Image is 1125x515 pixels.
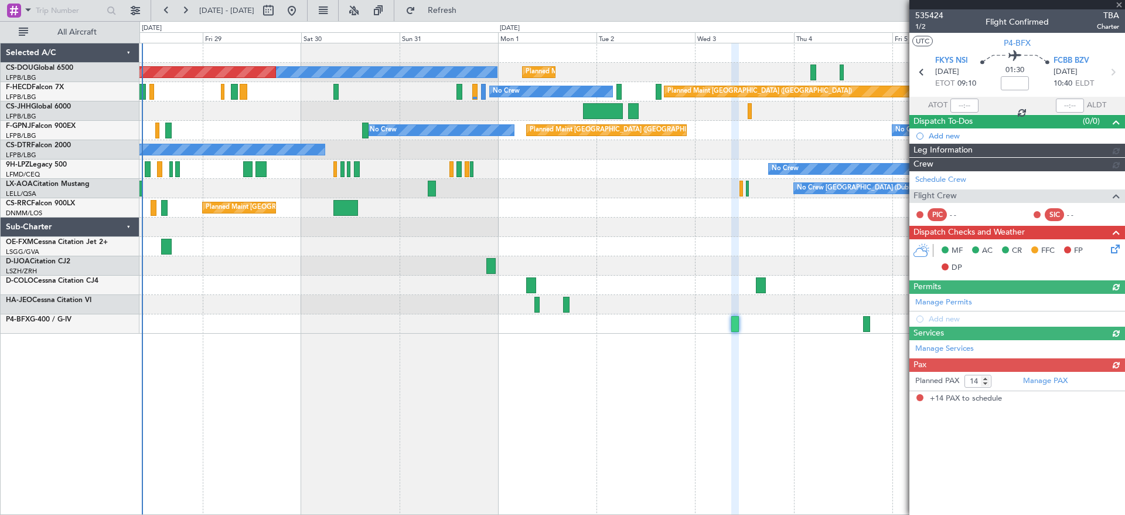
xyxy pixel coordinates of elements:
div: Add new [929,131,1119,141]
span: Charter [1097,22,1119,32]
div: No Crew [370,121,397,139]
div: Sat 30 [301,32,400,43]
a: CS-RRCFalcon 900LX [6,200,75,207]
button: All Aircraft [13,23,127,42]
div: Planned Maint [GEOGRAPHIC_DATA] ([GEOGRAPHIC_DATA]) [667,83,852,100]
a: LFMD/CEQ [6,170,40,179]
div: No Crew [493,83,520,100]
a: LFPB/LBG [6,112,36,121]
a: LX-AOACitation Mustang [6,181,90,188]
span: [DATE] - [DATE] [199,5,254,16]
span: TBA [1097,9,1119,22]
span: DP [952,262,962,274]
span: AC [982,245,993,257]
span: 01:30 [1005,65,1024,76]
span: 09:10 [957,78,976,90]
span: 10:40 [1054,78,1072,90]
span: FKYS NSI [935,55,968,67]
span: MF [952,245,963,257]
span: Dispatch Checks and Weather [913,226,1025,239]
div: Planned Maint [GEOGRAPHIC_DATA] ([GEOGRAPHIC_DATA]) [530,121,714,139]
a: OE-FXMCessna Citation Jet 2+ [6,239,108,246]
span: ELDT [1075,78,1094,90]
div: Tue 2 [596,32,695,43]
span: [DATE] [935,66,959,78]
a: LELL/QSA [6,189,36,198]
a: F-GPNJFalcon 900EX [6,123,76,130]
span: FCBB BZV [1054,55,1089,67]
span: F-HECD [6,84,32,91]
span: Refresh [418,6,467,15]
a: LFPB/LBG [6,151,36,160]
div: Wed 3 [695,32,793,43]
a: LFPB/LBG [6,93,36,101]
input: Trip Number [36,2,103,19]
span: P4-BFX [6,316,30,323]
div: Planned Maint [GEOGRAPHIC_DATA] ([GEOGRAPHIC_DATA]) [526,63,710,81]
a: LSGG/GVA [6,248,39,256]
span: D-COLO [6,277,33,284]
a: HA-JEOCessna Citation VI [6,297,91,304]
span: ETOT [935,78,954,90]
span: CS-JHH [6,103,31,110]
div: Fri 5 [892,32,991,43]
span: (0/0) [1083,115,1100,127]
span: [DATE] [1054,66,1078,78]
div: Planned Maint [GEOGRAPHIC_DATA] ([GEOGRAPHIC_DATA]) [206,199,390,216]
a: LFPB/LBG [6,73,36,82]
a: 9H-LPZLegacy 500 [6,161,67,168]
span: All Aircraft [30,28,124,36]
div: No Crew [772,160,799,178]
a: CS-DTRFalcon 2000 [6,142,71,149]
span: 535424 [915,9,943,22]
span: CS-DOU [6,65,33,72]
a: CS-DOUGlobal 6500 [6,65,73,72]
span: CR [1012,245,1022,257]
a: LFPB/LBG [6,131,36,140]
div: [DATE] [500,23,520,33]
a: D-COLOCessna Citation CJ4 [6,277,98,284]
span: FP [1074,245,1083,257]
span: D-IJOA [6,258,30,265]
span: Dispatch To-Dos [913,115,973,128]
a: P4-BFXG-400 / G-IV [6,316,71,323]
span: LX-AOA [6,181,33,188]
span: ALDT [1087,100,1106,111]
a: D-IJOACitation CJ2 [6,258,70,265]
span: HA-JEO [6,297,32,304]
a: LSZH/ZRH [6,267,37,276]
a: CS-JHHGlobal 6000 [6,103,71,110]
div: Mon 1 [498,32,596,43]
span: FFC [1041,245,1055,257]
span: 9H-LPZ [6,161,29,168]
div: [DATE] [142,23,162,33]
div: No Crew [GEOGRAPHIC_DATA] (Dublin Intl) [797,179,929,197]
span: CS-RRC [6,200,31,207]
div: Thu 4 [794,32,892,43]
a: DNMM/LOS [6,209,42,218]
span: P4-BFX [1004,37,1031,49]
div: Fri 29 [203,32,301,43]
div: No Crew [895,121,922,139]
span: CS-DTR [6,142,31,149]
span: OE-FXM [6,239,33,246]
div: Thu 28 [104,32,202,43]
button: Refresh [400,1,471,20]
span: ATOT [928,100,947,111]
div: Flight Confirmed [986,16,1049,28]
div: Sun 31 [400,32,498,43]
a: F-HECDFalcon 7X [6,84,64,91]
span: F-GPNJ [6,123,31,130]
